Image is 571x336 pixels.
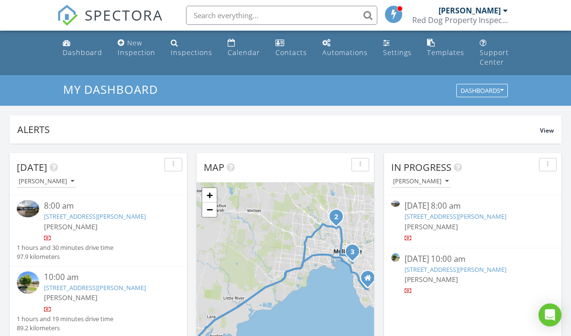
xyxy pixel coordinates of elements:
[17,175,76,188] button: [PERSON_NAME]
[204,161,224,174] span: Map
[336,216,342,222] div: 27 Henshall Rd, Strathmore, VIC 3041
[352,251,358,257] div: Unit 705/605 St Kilda Rd, Melbourne, VIC 3004
[44,293,98,302] span: [PERSON_NAME]
[44,222,98,231] span: [PERSON_NAME]
[538,303,561,326] div: Open Intercom Messenger
[186,6,377,25] input: Search everything...
[480,48,509,67] div: Support Center
[405,275,458,284] span: [PERSON_NAME]
[57,13,163,33] a: SPECTORA
[63,81,158,97] span: My Dashboard
[461,88,504,94] div: Dashboards
[17,200,39,217] img: 9355489%2Fcover_photos%2Fde29TrSz1VrhEpF4sJPz%2Fsmall.jpg
[391,253,400,262] img: streetview
[17,161,47,174] span: [DATE]
[59,34,106,62] a: Dashboard
[118,38,155,57] div: New Inspection
[405,200,540,212] div: [DATE] 8:00 am
[17,271,180,333] a: 10:00 am [STREET_ADDRESS][PERSON_NAME] [PERSON_NAME] 1 hours and 19 minutes drive time 89.2 kilom...
[351,249,354,256] i: 3
[423,34,468,62] a: Templates
[228,48,260,57] div: Calendar
[334,214,338,221] i: 2
[405,253,540,265] div: [DATE] 10:00 am
[322,48,368,57] div: Automations
[456,84,508,98] button: Dashboards
[391,200,554,243] a: [DATE] 8:00 am [STREET_ADDRESS][PERSON_NAME] [PERSON_NAME]
[272,34,311,62] a: Contacts
[412,15,508,25] div: Red Dog Property Inspections
[202,188,217,202] a: Zoom in
[63,48,102,57] div: Dashboard
[114,34,159,62] a: New Inspection
[17,243,113,252] div: 1 hours and 30 minutes drive time
[57,5,78,26] img: The Best Home Inspection Software - Spectora
[202,202,217,217] a: Zoom out
[427,48,464,57] div: Templates
[383,48,412,57] div: Settings
[171,48,212,57] div: Inspections
[391,253,554,296] a: [DATE] 10:00 am [STREET_ADDRESS][PERSON_NAME] [PERSON_NAME]
[17,123,540,136] div: Alerts
[405,212,506,221] a: [STREET_ADDRESS][PERSON_NAME]
[379,34,416,62] a: Settings
[391,175,450,188] button: [PERSON_NAME]
[405,222,458,231] span: [PERSON_NAME]
[393,178,449,185] div: [PERSON_NAME]
[391,201,400,207] img: 9355489%2Fcover_photos%2Fde29TrSz1VrhEpF4sJPz%2Fsmall.jpg
[44,271,166,283] div: 10:00 am
[17,252,113,261] div: 97.9 kilometers
[405,265,506,274] a: [STREET_ADDRESS][PERSON_NAME]
[44,283,146,292] a: [STREET_ADDRESS][PERSON_NAME]
[476,34,513,71] a: Support Center
[44,212,146,221] a: [STREET_ADDRESS][PERSON_NAME]
[540,126,554,134] span: View
[318,34,372,62] a: Automations (Basic)
[391,161,451,174] span: In Progress
[44,200,166,212] div: 8:00 am
[167,34,216,62] a: Inspections
[224,34,264,62] a: Calendar
[275,48,307,57] div: Contacts
[17,314,113,324] div: 1 hours and 19 minutes drive time
[19,178,74,185] div: [PERSON_NAME]
[85,5,163,25] span: SPECTORA
[17,200,180,261] a: 8:00 am [STREET_ADDRESS][PERSON_NAME] [PERSON_NAME] 1 hours and 30 minutes drive time 97.9 kilome...
[17,324,113,333] div: 89.2 kilometers
[368,278,373,283] div: 430 South Road, Moorabbin Victoria 3189
[439,6,501,15] div: [PERSON_NAME]
[17,271,39,294] img: streetview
